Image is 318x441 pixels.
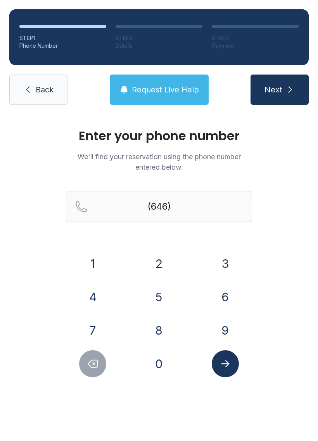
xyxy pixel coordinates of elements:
button: Delete number [79,350,106,377]
input: Reservation phone number [66,191,252,222]
div: STEP 2 [116,34,202,42]
button: Submit lookup form [212,350,239,377]
button: 0 [145,350,173,377]
button: 7 [79,317,106,344]
button: 3 [212,250,239,277]
p: We'll find your reservation using the phone number entered below. [66,151,252,172]
button: 1 [79,250,106,277]
button: 5 [145,283,173,311]
div: Details [116,42,202,50]
button: 6 [212,283,239,311]
h1: Enter your phone number [66,130,252,142]
div: Payment [212,42,299,50]
div: STEP 1 [19,34,106,42]
div: Phone Number [19,42,106,50]
span: Request Live Help [132,84,199,95]
span: Next [264,84,282,95]
span: Back [36,84,54,95]
div: STEP 3 [212,34,299,42]
button: 2 [145,250,173,277]
button: 9 [212,317,239,344]
button: 8 [145,317,173,344]
button: 4 [79,283,106,311]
